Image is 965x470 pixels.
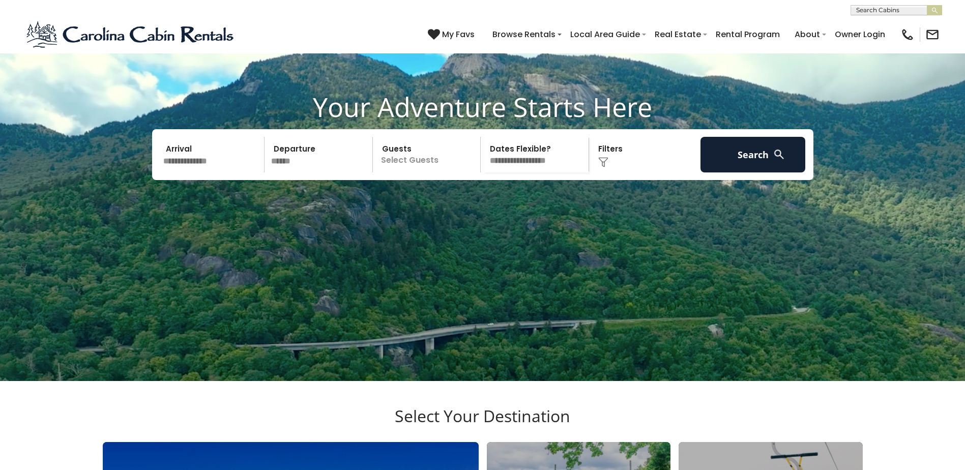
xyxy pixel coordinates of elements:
a: Owner Login [830,25,890,43]
img: search-regular-white.png [773,148,785,161]
img: filter--v1.png [598,157,608,167]
a: Browse Rentals [487,25,561,43]
h1: Your Adventure Starts Here [8,91,957,123]
h3: Select Your Destination [101,406,864,442]
a: Real Estate [650,25,706,43]
a: About [789,25,825,43]
a: Rental Program [711,25,785,43]
span: My Favs [442,28,475,41]
img: Blue-2.png [25,19,237,50]
p: Select Guests [376,137,481,172]
a: Local Area Guide [565,25,645,43]
img: mail-regular-black.png [925,27,940,42]
img: phone-regular-black.png [900,27,915,42]
a: My Favs [428,28,477,41]
button: Search [700,137,806,172]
